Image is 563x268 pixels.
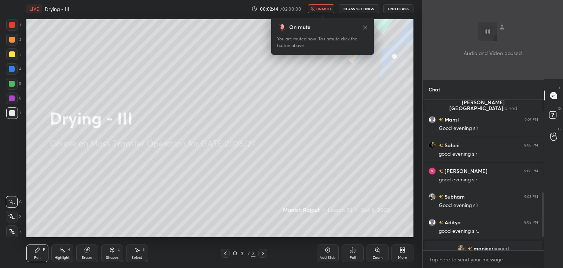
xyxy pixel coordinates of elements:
h6: Aditya [443,218,461,226]
p: Chat [423,80,446,99]
div: P [43,248,45,251]
div: 9:08 PM [524,220,538,225]
span: unmute [316,6,332,11]
p: G [558,126,561,132]
p: T [559,85,561,91]
img: 3 [457,245,465,252]
div: Pen [34,256,41,260]
img: 3 [428,167,436,175]
div: 9:08 PM [524,143,538,148]
div: 4 [6,63,21,75]
div: 2 [239,251,246,256]
div: Shapes [106,256,118,260]
div: 9:08 PM [524,195,538,199]
div: Zoom [373,256,383,260]
div: You are muted now. To unmute click the button above [277,36,368,49]
img: no-rating-badge.077c3623.svg [439,221,443,225]
div: Eraser [82,256,93,260]
img: 332a9ab8fde04003bd2feebb2b7a9816.jpg [428,142,436,149]
img: no-rating-badge.077c3623.svg [439,195,443,199]
h6: [PERSON_NAME] [443,167,487,175]
div: 3 [251,250,255,257]
img: ace0f5e8a02c4acdb656177de42476d0.jpg [428,193,436,200]
div: H [67,248,70,251]
img: default.png [428,219,436,226]
div: LIVE [26,4,42,13]
div: S [143,248,145,251]
span: joined [503,105,518,112]
div: More [398,256,407,260]
div: Z [6,225,22,237]
div: Highlight [55,256,70,260]
div: Good evening sir [439,125,538,132]
div: good evening sir.. [439,228,538,235]
div: Add Slide [320,256,336,260]
div: good evening sir [439,151,538,158]
div: X [6,211,22,222]
div: C [6,196,22,208]
div: 6 [6,93,21,104]
div: 1 [6,19,21,31]
img: no-rating-badge.077c3623.svg [439,144,443,148]
h6: Mansi [443,116,459,123]
div: L [118,248,120,251]
p: D [558,106,561,111]
div: 3 [6,48,21,60]
div: 2 [6,34,21,46]
div: On mute [289,23,310,31]
span: manjeeri [474,246,495,251]
div: 7 [6,107,21,119]
div: 9:07 PM [525,117,538,122]
button: unmute [308,4,334,13]
div: 5 [6,78,21,90]
h6: Subham [443,193,465,200]
div: good evening sir [439,176,538,184]
div: 9:08 PM [524,169,538,173]
img: no-rating-badge.077c3623.svg [439,169,443,173]
h6: Saloni [443,141,460,149]
img: no-rating-badge.077c3623.svg [468,247,472,251]
div: Poll [350,256,356,260]
p: [PERSON_NAME][GEOGRAPHIC_DATA] [429,99,538,111]
button: CLASS SETTINGS [339,4,379,13]
span: joined [495,246,509,251]
div: Select [132,256,142,260]
div: grid [423,99,544,251]
img: default.png [428,116,436,123]
h4: Drying - III [45,6,69,12]
p: Audio and Video paused [464,49,522,57]
img: no-rating-badge.077c3623.svg [439,118,443,122]
div: Good evening sir [439,202,538,209]
div: / [247,251,250,256]
button: End Class [383,4,413,13]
